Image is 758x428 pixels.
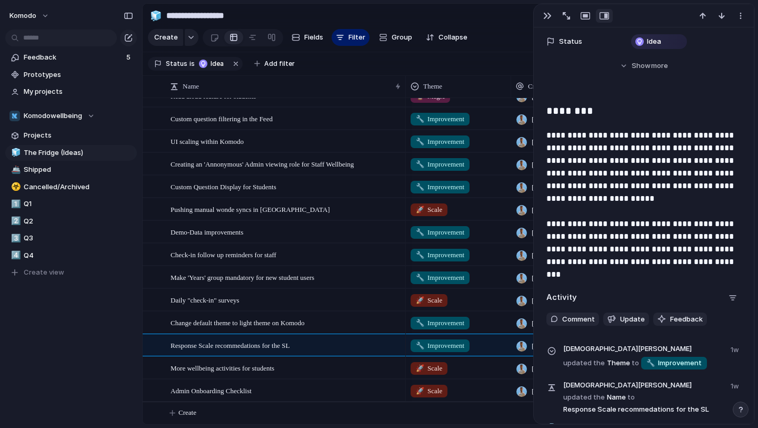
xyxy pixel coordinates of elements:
[416,341,464,351] span: Improvement
[171,226,243,238] span: Demo-Data improvements
[287,29,327,46] button: Fields
[5,84,137,100] a: My projects
[670,314,703,325] span: Feedback
[532,250,612,261] span: [DEMOGRAPHIC_DATA][PERSON_NAME]
[563,392,605,403] span: updated the
[5,196,137,212] a: 1️⃣Q1
[5,213,137,229] a: 2️⃣Q2
[532,228,612,238] span: [DEMOGRAPHIC_DATA][PERSON_NAME]
[5,179,137,195] a: ☣️Cancelled/Archived
[5,145,137,161] a: 🧊The Fridge (Ideas)
[9,250,20,261] button: 4️⃣
[171,271,314,283] span: Make 'Years' group mandatory for new student users
[171,180,276,192] span: Custom Question Display for Students
[632,61,651,71] span: Show
[563,380,692,391] span: [DEMOGRAPHIC_DATA][PERSON_NAME]
[171,112,273,124] span: Custom question filtering in the Feed
[651,61,668,71] span: more
[563,358,605,368] span: updated the
[154,32,178,43] span: Create
[416,183,424,191] span: 🔧
[11,215,18,227] div: 2️⃣
[24,216,133,227] span: Q2
[563,343,724,371] span: Theme
[416,137,464,147] span: Improvement
[332,29,370,46] button: Filter
[183,81,199,92] span: Name
[5,7,55,24] button: Komodo
[24,111,82,121] span: Komodowellbeing
[187,58,197,70] button: is
[126,52,133,63] span: 5
[24,182,133,192] span: Cancelled/Archived
[9,11,36,21] span: Komodo
[24,130,133,141] span: Projects
[24,70,133,80] span: Prototypes
[11,147,18,159] div: 🧊
[422,29,472,46] button: Collapse
[148,29,183,46] button: Create
[416,363,442,374] span: Scale
[416,228,424,236] span: 🔧
[171,316,305,328] span: Change default theme to light theme on Komodo
[9,182,20,192] button: ☣️
[416,251,424,259] span: 🔧
[563,344,692,354] span: [DEMOGRAPHIC_DATA][PERSON_NAME]
[416,296,424,304] span: 🚀
[264,59,295,69] span: Add filter
[304,32,323,43] span: Fields
[416,206,424,213] span: 🚀
[416,160,424,168] span: 🔧
[731,379,741,392] span: 1w
[532,296,612,306] span: [DEMOGRAPHIC_DATA][PERSON_NAME]
[416,319,424,327] span: 🔧
[627,392,635,403] span: to
[11,232,18,245] div: 3️⃣
[532,318,612,329] span: [DEMOGRAPHIC_DATA][PERSON_NAME]
[150,8,162,23] div: 🧊
[562,314,595,325] span: Comment
[532,273,612,284] span: [DEMOGRAPHIC_DATA][PERSON_NAME]
[532,341,612,352] span: [DEMOGRAPHIC_DATA][PERSON_NAME]
[5,67,137,83] a: Prototypes
[416,295,442,306] span: Scale
[416,182,464,192] span: Improvement
[5,162,137,178] a: 🚢Shipped
[620,314,645,325] span: Update
[5,128,137,143] a: Projects
[211,59,226,69] span: Idea
[532,386,612,397] span: [DEMOGRAPHIC_DATA][PERSON_NAME]
[11,181,18,193] div: ☣️
[416,205,442,215] span: Scale
[532,364,612,374] span: [DEMOGRAPHIC_DATA][PERSON_NAME]
[24,267,64,278] span: Create view
[9,233,20,244] button: 3️⃣
[416,227,464,238] span: Improvement
[5,230,137,246] a: 3️⃣Q3
[416,250,464,260] span: Improvement
[731,343,741,355] span: 1w
[5,50,137,65] a: Feedback5
[24,250,133,261] span: Q4
[528,81,558,92] span: Created by
[416,138,424,145] span: 🔧
[24,164,133,175] span: Shipped
[647,36,661,47] span: Idea
[248,56,301,71] button: Add filter
[178,407,196,418] span: Create
[24,199,133,209] span: Q1
[416,114,464,124] span: Improvement
[5,248,137,264] div: 4️⃣Q4
[24,233,133,244] span: Q3
[632,358,639,368] span: to
[416,364,424,372] span: 🚀
[532,160,612,170] span: [DEMOGRAPHIC_DATA][PERSON_NAME]
[416,386,442,396] span: Scale
[5,108,137,124] button: Komodowellbeing
[189,59,195,69] span: is
[559,36,582,47] span: Status
[423,81,442,92] span: Theme
[392,32,412,43] span: Group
